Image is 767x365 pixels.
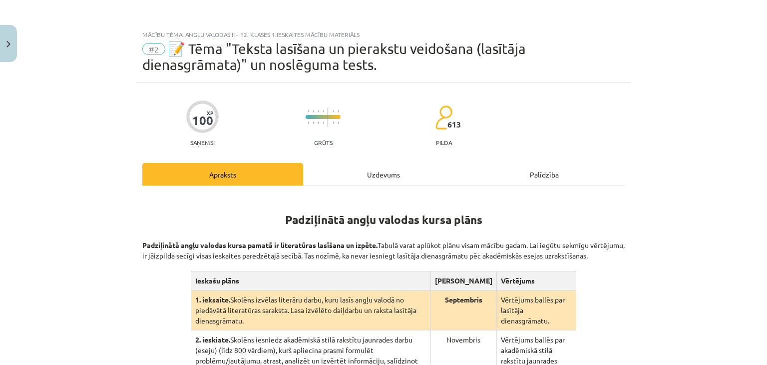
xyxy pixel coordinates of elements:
[323,110,324,112] img: icon-short-line-57e1e144782c952c97e751825c79c345078a6d821885a25fce030b3d8c18986b.svg
[328,107,329,127] img: icon-long-line-d9ea69661e0d244f92f715978eff75569469978d946b2353a9bb055b3ed8787d.svg
[191,290,430,330] td: Skolēns izvēlas literāru darbu, kuru lasīs angļu valodā no piedāvātā literatūras saraksta. Lasa i...
[338,121,339,124] img: icon-short-line-57e1e144782c952c97e751825c79c345078a6d821885a25fce030b3d8c18986b.svg
[430,271,496,290] th: [PERSON_NAME]
[192,113,213,127] div: 100
[142,240,378,249] strong: Padziļinātā angļu valodas kursa pamatā ir literatūras lasīšana un izpēte.
[142,163,303,185] div: Apraksts
[338,110,339,112] img: icon-short-line-57e1e144782c952c97e751825c79c345078a6d821885a25fce030b3d8c18986b.svg
[445,295,482,304] strong: Septembris
[195,335,230,344] strong: 2. ieskiate.
[207,110,213,115] span: XP
[318,121,319,124] img: icon-short-line-57e1e144782c952c97e751825c79c345078a6d821885a25fce030b3d8c18986b.svg
[191,271,430,290] th: Ieskašu plāns
[314,139,333,146] p: Grūts
[285,212,482,227] strong: Padziļinātā angļu valodas kursa plāns
[333,121,334,124] img: icon-short-line-57e1e144782c952c97e751825c79c345078a6d821885a25fce030b3d8c18986b.svg
[142,43,165,55] span: #2
[313,121,314,124] img: icon-short-line-57e1e144782c952c97e751825c79c345078a6d821885a25fce030b3d8c18986b.svg
[318,110,319,112] img: icon-short-line-57e1e144782c952c97e751825c79c345078a6d821885a25fce030b3d8c18986b.svg
[6,41,10,47] img: icon-close-lesson-0947bae3869378f0d4975bcd49f059093ad1ed9edebbc8119c70593378902aed.svg
[464,163,625,185] div: Palīdzība
[496,271,576,290] th: Vērtējums
[333,110,334,112] img: icon-short-line-57e1e144782c952c97e751825c79c345078a6d821885a25fce030b3d8c18986b.svg
[142,229,625,261] p: Tabulā varat aplūkot plānu visam mācību gadam. Lai iegūtu sekmīgu vērtējumu, ir jāizpilda secīgi ...
[313,110,314,112] img: icon-short-line-57e1e144782c952c97e751825c79c345078a6d821885a25fce030b3d8c18986b.svg
[496,290,576,330] td: Vērtējums ballēs par lasītāja dienasgrāmatu.
[308,110,309,112] img: icon-short-line-57e1e144782c952c97e751825c79c345078a6d821885a25fce030b3d8c18986b.svg
[308,121,309,124] img: icon-short-line-57e1e144782c952c97e751825c79c345078a6d821885a25fce030b3d8c18986b.svg
[303,163,464,185] div: Uzdevums
[142,31,625,38] div: Mācību tēma: Angļu valodas ii - 12. klases 1.ieskaites mācību materiāls
[186,139,219,146] p: Saņemsi
[142,40,526,73] span: 📝 Tēma "Teksta lasīšana un pierakstu veidošana (lasītāja dienasgrāmata)" un noslēguma tests.
[447,120,461,129] span: 613
[435,105,452,130] img: students-c634bb4e5e11cddfef0936a35e636f08e4e9abd3cc4e673bd6f9a4125e45ecb1.svg
[323,121,324,124] img: icon-short-line-57e1e144782c952c97e751825c79c345078a6d821885a25fce030b3d8c18986b.svg
[195,295,230,304] strong: 1. ieksaite.
[436,139,452,146] p: pilda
